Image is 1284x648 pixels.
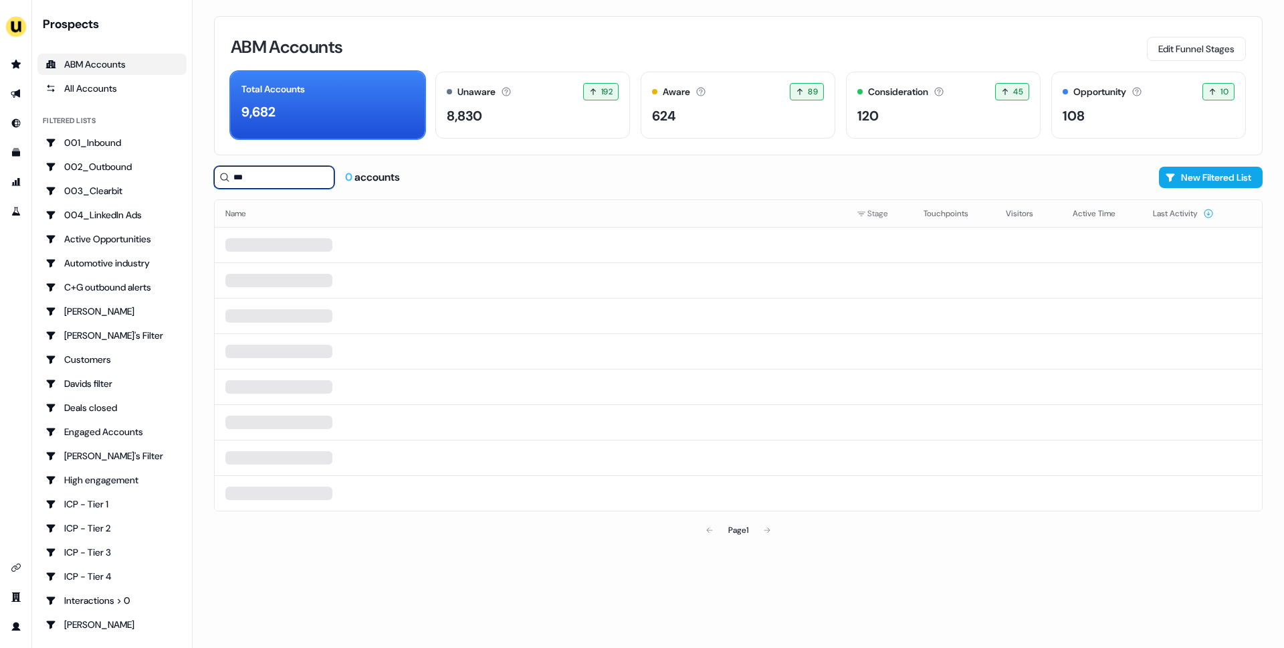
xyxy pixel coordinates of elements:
div: 120 [857,106,879,126]
a: Go to profile [5,616,27,637]
div: Customers [45,353,179,366]
div: Engaged Accounts [45,425,179,438]
a: Go to integrations [5,557,27,578]
div: Filtered lists [43,115,96,127]
div: ICP - Tier 2 [45,521,179,535]
div: [PERSON_NAME] [45,618,179,631]
a: Go to Automotive industry [37,252,187,274]
a: Go to Inbound [5,112,27,134]
div: ICP - Tier 1 [45,497,179,511]
div: 108 [1063,106,1085,126]
a: ABM Accounts [37,54,187,75]
a: Go to JJ Deals [37,614,187,635]
a: Go to High engagement [37,469,187,491]
a: Go to C+G outbound alerts [37,276,187,298]
a: Go to ICP - Tier 4 [37,566,187,587]
div: Unaware [457,85,496,99]
div: [PERSON_NAME] [45,305,179,318]
span: 192 [601,85,613,98]
div: 624 [652,106,676,126]
span: 89 [808,85,818,98]
th: Name [215,200,846,227]
div: 004_LinkedIn Ads [45,208,179,222]
div: Aware [663,85,690,99]
div: Page 1 [728,523,748,537]
button: Visitors [1006,201,1049,226]
button: New Filtered List [1159,167,1263,188]
a: Go to 003_Clearbit [37,180,187,201]
a: Go to Deals closed [37,397,187,418]
div: Deals closed [45,401,179,414]
a: Go to ICP - Tier 1 [37,493,187,515]
a: Go to prospects [5,54,27,75]
a: All accounts [37,78,187,99]
a: Go to team [5,586,27,608]
button: Edit Funnel Stages [1147,37,1246,61]
a: Go to 001_Inbound [37,132,187,153]
div: Interactions > 0 [45,594,179,607]
a: Go to Charlotte's Filter [37,325,187,346]
a: Go to 004_LinkedIn Ads [37,204,187,226]
div: 9,682 [241,102,276,122]
a: Go to Davids filter [37,373,187,394]
div: accounts [345,170,400,185]
div: ICP - Tier 4 [45,570,179,583]
span: 10 [1220,85,1228,98]
a: Go to Active Opportunities [37,228,187,250]
a: Go to templates [5,142,27,163]
button: Last Activity [1153,201,1214,226]
a: Go to Customers [37,349,187,370]
div: ABM Accounts [45,58,179,71]
div: [PERSON_NAME]'s Filter [45,449,179,463]
div: Consideration [868,85,928,99]
div: 002_Outbound [45,160,179,173]
div: High engagement [45,473,179,487]
div: Automotive industry [45,256,179,270]
span: 45 [1013,85,1023,98]
div: Prospects [43,16,187,32]
a: Go to outbound experience [5,83,27,104]
a: Go to Geneviève's Filter [37,445,187,467]
div: Stage [857,207,902,220]
div: Total Accounts [241,82,305,96]
button: Touchpoints [924,201,984,226]
div: C+G outbound alerts [45,280,179,294]
button: Active Time [1073,201,1132,226]
a: Go to experiments [5,201,27,222]
a: Go to Engaged Accounts [37,421,187,442]
a: Go to ICP - Tier 3 [37,542,187,563]
div: All Accounts [45,82,179,95]
a: Go to ICP - Tier 2 [37,517,187,539]
div: Active Opportunities [45,232,179,246]
div: Opportunity [1073,85,1126,99]
span: 0 [345,170,354,184]
div: 8,830 [447,106,482,126]
div: 003_Clearbit [45,184,179,197]
a: Go to 002_Outbound [37,156,187,177]
div: 001_Inbound [45,136,179,149]
div: ICP - Tier 3 [45,546,179,559]
h3: ABM Accounts [231,38,342,56]
div: [PERSON_NAME]'s Filter [45,329,179,342]
div: Davids filter [45,377,179,390]
a: Go to Interactions > 0 [37,590,187,611]
a: Go to Charlotte Stone [37,301,187,322]
a: Go to attribution [5,171,27,193]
